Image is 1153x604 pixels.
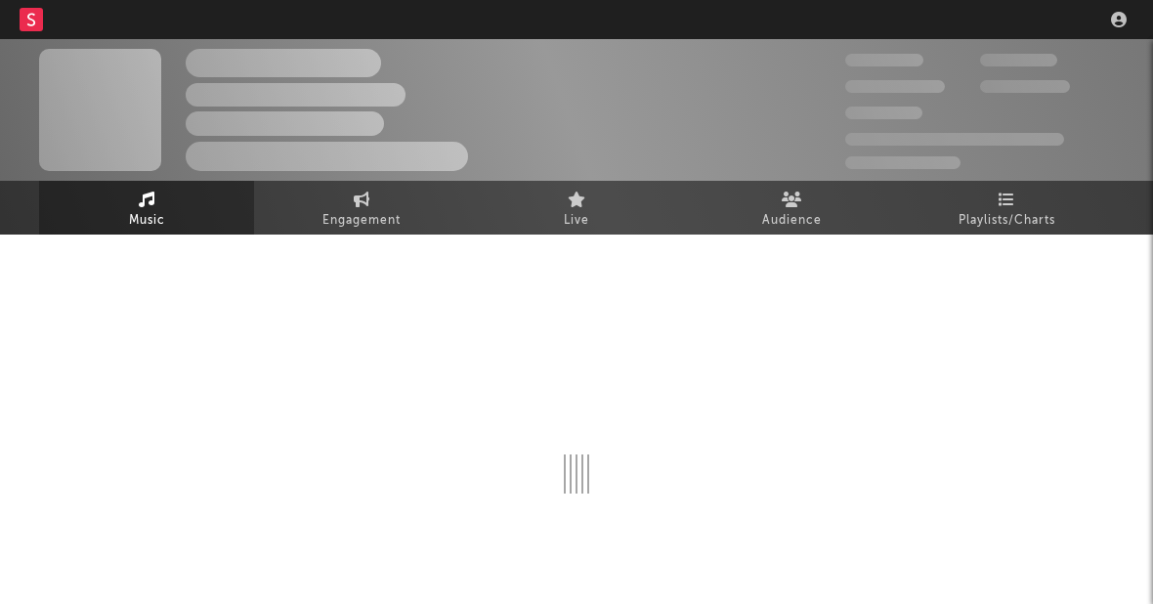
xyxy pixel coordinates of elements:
[684,181,899,235] a: Audience
[322,209,401,233] span: Engagement
[762,209,822,233] span: Audience
[129,209,165,233] span: Music
[959,209,1055,233] span: Playlists/Charts
[845,156,961,169] span: Jump Score: 85.0
[845,107,922,119] span: 100,000
[564,209,589,233] span: Live
[845,133,1064,146] span: 50,000,000 Monthly Listeners
[254,181,469,235] a: Engagement
[980,54,1057,66] span: 100,000
[39,181,254,235] a: Music
[980,80,1070,93] span: 1,000,000
[469,181,684,235] a: Live
[845,54,923,66] span: 300,000
[845,80,945,93] span: 50,000,000
[899,181,1114,235] a: Playlists/Charts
